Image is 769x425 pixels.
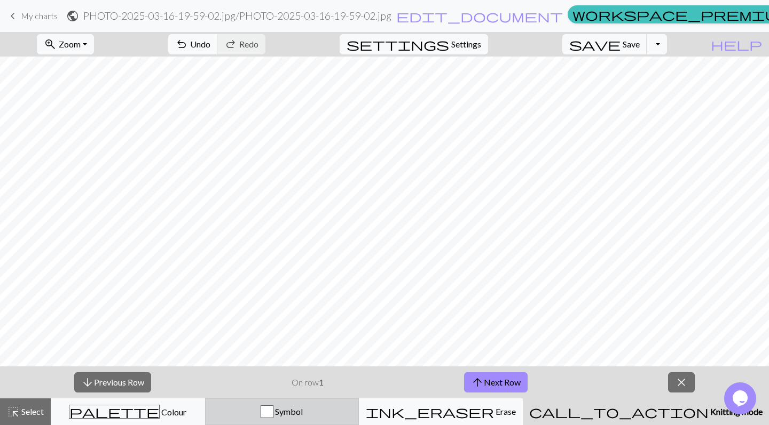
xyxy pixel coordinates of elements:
[366,404,494,419] span: ink_eraser
[711,37,762,52] span: help
[6,7,58,25] a: My charts
[51,398,205,425] button: Colour
[675,375,688,390] span: close
[451,38,481,51] span: Settings
[471,375,484,390] span: arrow_upward
[69,404,159,419] span: palette
[562,34,647,54] button: Save
[623,39,640,49] span: Save
[168,34,218,54] button: Undo
[160,407,186,417] span: Colour
[74,372,151,392] button: Previous Row
[292,376,324,389] p: On row
[709,406,763,416] span: Knitting mode
[81,375,94,390] span: arrow_downward
[44,37,57,52] span: zoom_in
[205,398,359,425] button: Symbol
[273,406,303,416] span: Symbol
[464,372,528,392] button: Next Row
[6,9,19,23] span: keyboard_arrow_left
[347,37,449,52] span: settings
[20,406,44,416] span: Select
[21,11,58,21] span: My charts
[529,404,709,419] span: call_to_action
[359,398,523,425] button: Erase
[59,39,81,49] span: Zoom
[523,398,769,425] button: Knitting mode
[347,38,449,51] i: Settings
[569,37,621,52] span: save
[724,382,758,414] iframe: chat widget
[66,9,79,23] span: public
[83,10,391,22] h2: PHOTO-2025-03-16-19-59-02.jpg / PHOTO-2025-03-16-19-59-02.jpg
[7,404,20,419] span: highlight_alt
[37,34,94,54] button: Zoom
[190,39,210,49] span: Undo
[319,377,324,387] strong: 1
[494,406,516,416] span: Erase
[396,9,563,23] span: edit_document
[340,34,488,54] button: SettingsSettings
[175,37,188,52] span: undo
